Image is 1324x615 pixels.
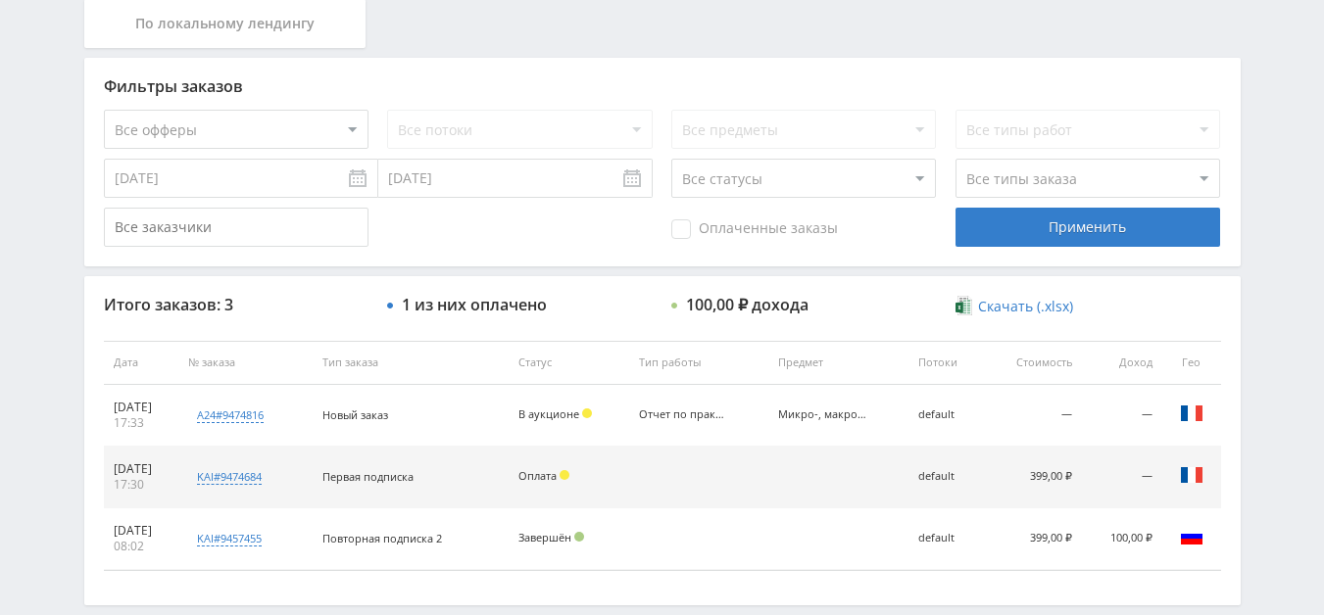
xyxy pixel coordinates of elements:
td: — [1082,385,1162,447]
span: Новый заказ [322,407,388,422]
span: Оплаченные заказы [671,219,838,239]
div: [DATE] [114,400,169,415]
div: a24#9474816 [197,407,264,423]
span: Первая подписка [322,469,414,484]
span: Скачать (.xlsx) [978,299,1073,314]
img: rus.png [1180,525,1203,548]
div: default [918,532,975,544]
a: Скачать (.xlsx) [956,297,1073,316]
th: Тип заказа [313,341,509,385]
div: 100,00 ₽ дохода [686,296,809,313]
div: 1 из них оплачено [402,296,547,313]
th: Тип работы [629,341,768,385]
div: 08:02 [114,539,169,554]
div: [DATE] [114,523,169,539]
th: Гео [1162,341,1221,385]
img: fra.png [1180,463,1203,487]
input: Все заказчики [104,208,368,247]
div: default [918,408,975,421]
span: Оплата [518,468,557,483]
th: Стоимость [984,341,1082,385]
div: default [918,470,975,483]
td: 399,00 ₽ [984,508,1082,570]
td: — [984,385,1082,447]
span: Подтвержден [574,532,584,542]
th: № заказа [178,341,313,385]
th: Доход [1082,341,1162,385]
span: В аукционе [518,406,579,421]
div: kai#9457455 [197,531,262,546]
div: Фильтры заказов [104,77,1221,95]
th: Предмет [768,341,907,385]
img: fra.png [1180,402,1203,425]
div: kai#9474684 [197,469,262,485]
th: Потоки [908,341,985,385]
span: Повторная подписка 2 [322,531,442,545]
td: 399,00 ₽ [984,447,1082,508]
span: Холд [582,408,592,418]
img: xlsx [956,296,972,315]
span: Завершён [518,530,571,544]
span: Холд [560,470,569,480]
div: Применить [956,208,1220,247]
th: Статус [509,341,629,385]
td: 100,00 ₽ [1082,508,1162,570]
div: Микро-, макроэкономика [778,408,866,421]
div: 17:30 [114,477,169,493]
div: Итого заказов: 3 [104,296,368,313]
div: [DATE] [114,461,169,477]
div: Отчет по практике [639,408,727,421]
td: — [1082,447,1162,508]
th: Дата [104,341,178,385]
div: 17:33 [114,415,169,431]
